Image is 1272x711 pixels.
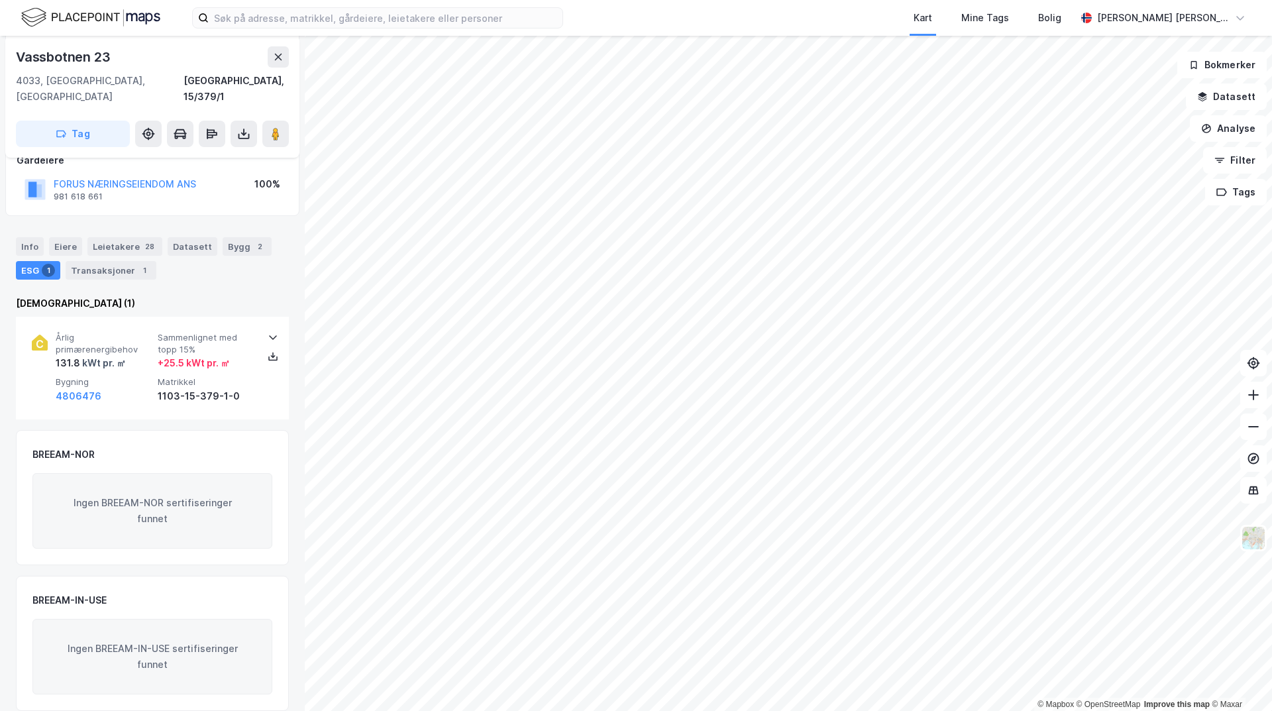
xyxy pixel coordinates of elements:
span: Sammenlignet med topp 15% [158,332,254,355]
div: 1 [138,264,151,277]
div: Datasett [168,237,217,256]
div: ESG [16,261,60,280]
iframe: Chat Widget [1206,647,1272,711]
button: Datasett [1186,83,1267,110]
span: Årlig primærenergibehov [56,332,152,355]
div: Kontrollprogram for chat [1206,647,1272,711]
button: Analyse [1190,115,1267,142]
div: Ingen BREEAM-IN-USE sertifiseringer funnet [32,619,272,694]
div: 4033, [GEOGRAPHIC_DATA], [GEOGRAPHIC_DATA] [16,73,184,105]
div: Transaksjoner [66,261,156,280]
button: 4806476 [56,388,101,404]
div: 131.8 [56,355,126,371]
div: Gårdeiere [17,152,288,168]
a: Mapbox [1037,700,1074,709]
img: Z [1241,525,1266,551]
div: 100% [254,176,280,192]
div: Kart [914,10,932,26]
div: Info [16,237,44,256]
div: 2 [253,240,266,253]
div: kWt pr. ㎡ [80,355,126,371]
span: Bygning [56,376,152,388]
button: Filter [1203,147,1267,174]
div: Bolig [1038,10,1061,26]
div: Vassbotnen 23 [16,46,113,68]
div: 981 618 661 [54,191,103,202]
div: BREEAM-NOR [32,447,95,463]
div: + 25.5 kWt pr. ㎡ [158,355,230,371]
div: [GEOGRAPHIC_DATA], 15/379/1 [184,73,289,105]
div: BREEAM-IN-USE [32,592,107,608]
img: logo.f888ab2527a4732fd821a326f86c7f29.svg [21,6,160,29]
div: Ingen BREEAM-NOR sertifiseringer funnet [32,473,272,549]
div: 28 [142,240,157,253]
span: Matrikkel [158,376,254,388]
div: 1103-15-379-1-0 [158,388,254,404]
a: OpenStreetMap [1077,700,1141,709]
input: Søk på adresse, matrikkel, gårdeiere, leietakere eller personer [209,8,562,28]
a: Improve this map [1144,700,1210,709]
div: Mine Tags [961,10,1009,26]
div: Eiere [49,237,82,256]
div: Bygg [223,237,272,256]
div: Leietakere [87,237,162,256]
div: [DEMOGRAPHIC_DATA] (1) [16,296,289,311]
button: Tags [1205,179,1267,205]
div: [PERSON_NAME] [PERSON_NAME] [1097,10,1230,26]
div: 1 [42,264,55,277]
button: Tag [16,121,130,147]
button: Bokmerker [1177,52,1267,78]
